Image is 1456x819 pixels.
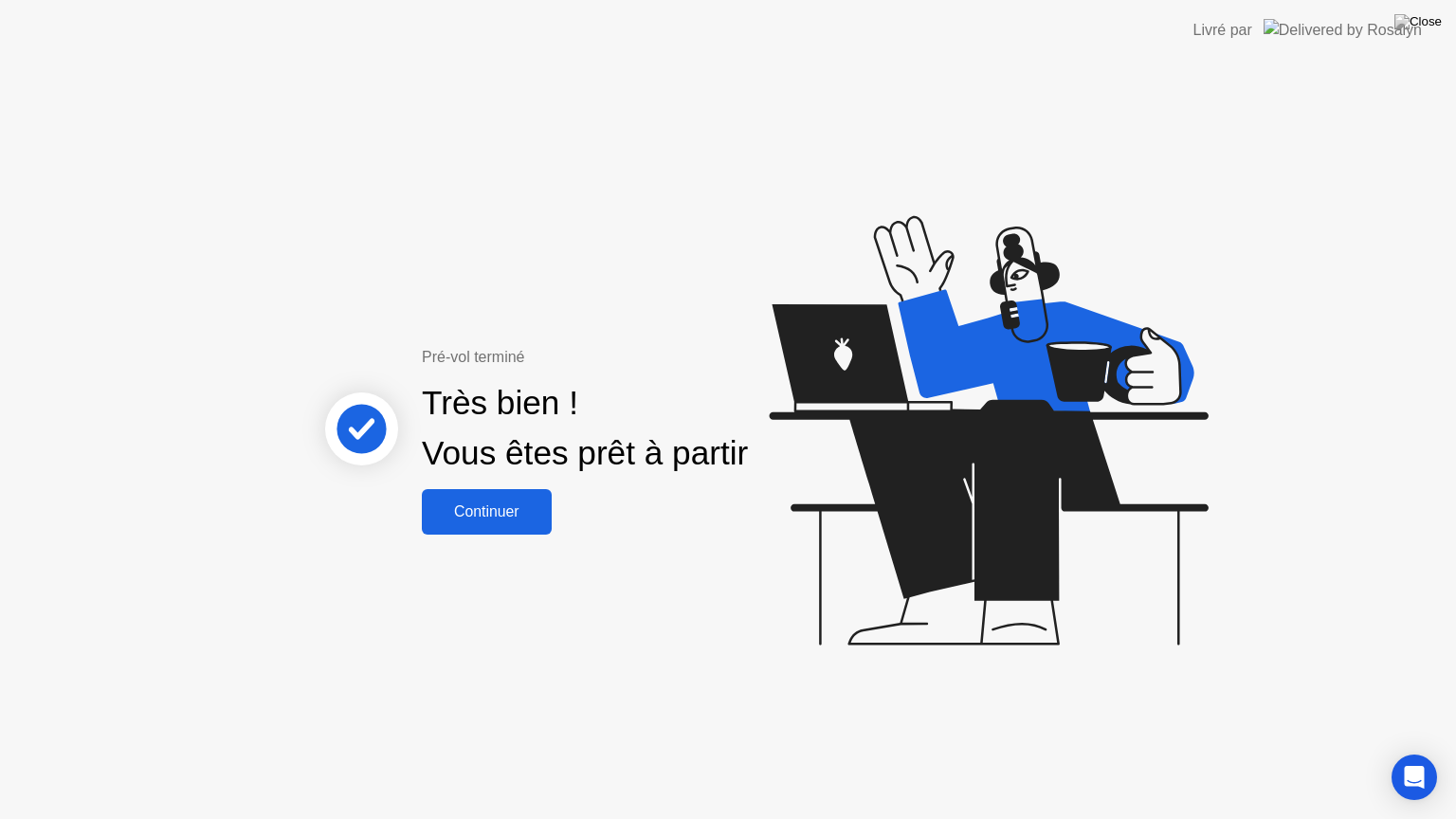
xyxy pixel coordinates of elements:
[422,378,748,479] div: Très bien ! Vous êtes prêt à partir
[422,489,552,535] button: Continuer
[1394,14,1442,29] img: Close
[1392,755,1437,800] div: Open Intercom Messenger
[422,346,813,369] div: Pré-vol terminé
[1264,19,1422,41] img: Delivered by Rosalyn
[428,503,546,520] div: Continuer
[1193,19,1252,42] div: Livré par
